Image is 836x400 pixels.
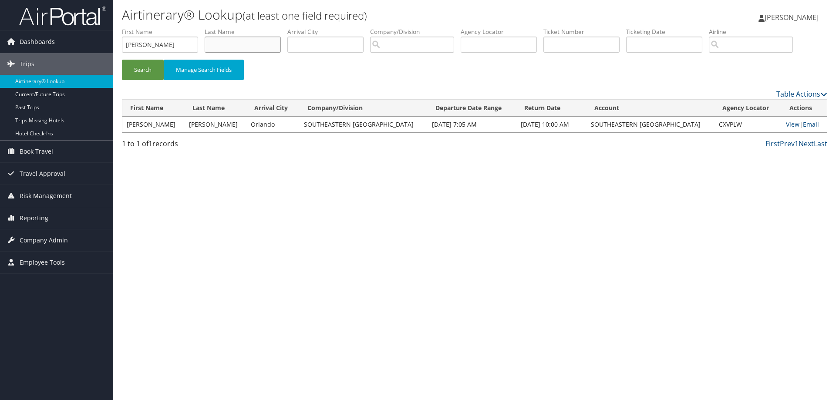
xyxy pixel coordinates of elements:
[20,229,68,251] span: Company Admin
[122,27,205,36] label: First Name
[19,6,106,26] img: airportal-logo.png
[780,139,795,148] a: Prev
[164,60,244,80] button: Manage Search Fields
[20,185,72,207] span: Risk Management
[20,141,53,162] span: Book Travel
[122,6,592,24] h1: Airtinerary® Lookup
[587,117,715,132] td: SOUTHEASTERN [GEOGRAPHIC_DATA]
[243,8,367,23] small: (at least one field required)
[20,163,65,185] span: Travel Approval
[758,4,827,30] a: [PERSON_NAME]
[122,60,164,80] button: Search
[20,31,55,53] span: Dashboards
[148,139,152,148] span: 1
[715,100,782,117] th: Agency Locator: activate to sort column ascending
[786,120,799,128] a: View
[715,117,782,132] td: CXVPLW
[428,117,516,132] td: [DATE] 7:05 AM
[300,117,428,132] td: SOUTHEASTERN [GEOGRAPHIC_DATA]
[587,100,715,117] th: Account: activate to sort column ascending
[287,27,370,36] label: Arrival City
[428,100,516,117] th: Departure Date Range: activate to sort column ascending
[709,27,799,36] label: Airline
[814,139,827,148] a: Last
[370,27,461,36] label: Company/Division
[122,117,185,132] td: [PERSON_NAME]
[122,138,289,153] div: 1 to 1 of records
[626,27,709,36] label: Ticketing Date
[122,100,185,117] th: First Name: activate to sort column ascending
[765,139,780,148] a: First
[795,139,799,148] a: 1
[543,27,626,36] label: Ticket Number
[246,100,300,117] th: Arrival City: activate to sort column ascending
[185,100,247,117] th: Last Name: activate to sort column ascending
[799,139,814,148] a: Next
[803,120,819,128] a: Email
[461,27,543,36] label: Agency Locator
[20,207,48,229] span: Reporting
[20,53,34,75] span: Trips
[516,117,587,132] td: [DATE] 10:00 AM
[776,89,827,99] a: Table Actions
[782,117,827,132] td: |
[300,100,428,117] th: Company/Division
[782,100,827,117] th: Actions
[246,117,300,132] td: Orlando
[20,252,65,273] span: Employee Tools
[205,27,287,36] label: Last Name
[765,13,819,22] span: [PERSON_NAME]
[185,117,247,132] td: [PERSON_NAME]
[516,100,587,117] th: Return Date: activate to sort column ascending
